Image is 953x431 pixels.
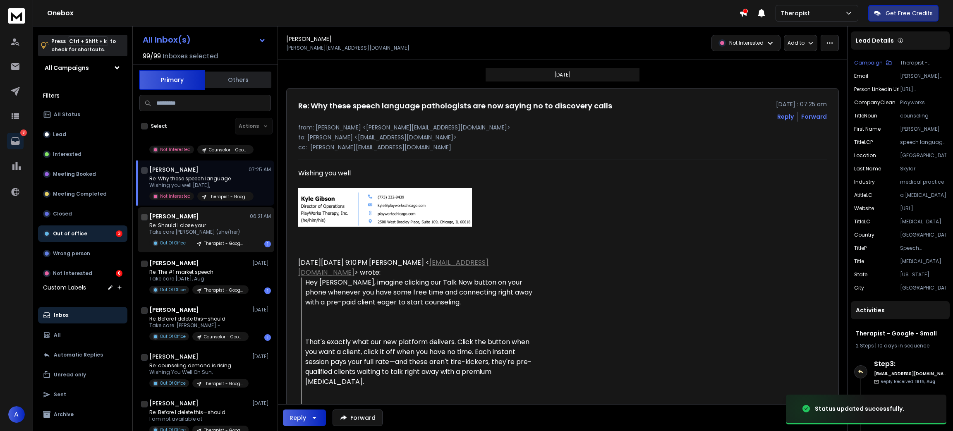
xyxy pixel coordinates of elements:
[900,86,946,93] p: [URL][DOMAIN_NAME]
[878,342,929,349] span: 10 days in sequence
[149,369,249,376] p: Wishing You Well On Sun,
[38,406,127,423] button: Archive
[149,316,249,322] p: Re: Before I delete this—should
[874,371,946,377] h6: [EMAIL_ADDRESS][DOMAIN_NAME]
[298,133,827,141] p: to: [PERSON_NAME] <[EMAIL_ADDRESS][DOMAIN_NAME]>
[8,406,25,423] button: A
[854,99,896,106] p: companyClean
[729,40,764,46] p: Not Interested
[886,9,933,17] p: Get Free Credits
[54,111,80,118] p: All Status
[283,409,326,426] button: Reply
[149,269,249,275] p: Re: The #1 market speech
[136,31,273,48] button: All Inbox(s)
[53,250,90,257] p: Wrong person
[53,131,66,138] p: Lead
[209,194,249,200] p: Therapist - Google - Small
[38,166,127,182] button: Meeting Booked
[149,322,249,329] p: Take care. [PERSON_NAME] -
[209,147,249,153] p: Counselor - Google - Large
[900,245,946,251] p: Speech Language Pathologists
[900,113,946,119] p: counseling
[54,411,74,418] p: Archive
[851,301,950,319] div: Activities
[776,100,827,108] p: [DATE] : 07:25 am
[250,213,271,220] p: 06:21 AM
[310,143,451,151] p: [PERSON_NAME][EMAIL_ADDRESS][DOMAIN_NAME]
[38,327,127,343] button: All
[53,230,87,237] p: Out of office
[149,409,249,416] p: Re: Before I delete this—should
[854,86,900,93] p: Person Linkedin Url
[881,378,935,385] p: Reply Received
[868,5,939,22] button: Get Free Credits
[20,129,27,136] p: 8
[149,229,249,235] p: Take care [PERSON_NAME] (she/her)
[160,333,186,340] p: Out Of Office
[204,240,244,247] p: Therapist - Google - Small
[333,409,383,426] button: Forward
[149,306,199,314] h1: [PERSON_NAME]
[205,71,271,89] button: Others
[298,123,827,132] p: from: [PERSON_NAME] <[PERSON_NAME][EMAIL_ADDRESS][DOMAIN_NAME]>
[900,218,946,225] p: [MEDICAL_DATA]
[160,146,191,153] p: Not Interested
[854,205,874,212] p: website
[149,362,249,369] p: Re: counseling demand is rising
[204,287,244,293] p: Therapist - Google - Large
[900,99,946,106] p: Playworks Therapy
[38,386,127,403] button: Sent
[149,259,199,267] h1: [PERSON_NAME]
[290,414,306,422] div: Reply
[38,206,127,222] button: Closed
[249,166,271,173] p: 07:25 AM
[160,193,191,199] p: Not Interested
[149,275,249,282] p: Take care [DATE], Aug
[38,90,127,101] h3: Filters
[68,36,108,46] span: Ctrl + Shift + k
[8,8,25,24] img: logo
[286,45,409,51] p: [PERSON_NAME][EMAIL_ADDRESS][DOMAIN_NAME]
[900,139,946,146] p: speech language pathologists
[854,271,867,278] p: State
[7,133,24,149] a: 8
[854,152,876,159] p: location
[38,225,127,242] button: Out of office3
[900,152,946,159] p: [GEOGRAPHIC_DATA]
[854,73,868,79] p: Email
[856,329,945,338] h1: Therapist - Google - Small
[252,306,271,313] p: [DATE]
[264,241,271,247] div: 1
[854,139,873,146] p: titleLCP
[116,270,122,277] div: 6
[38,60,127,76] button: All Campaigns
[143,36,191,44] h1: All Inbox(s)
[854,192,872,199] p: atitleLC
[47,8,739,18] h1: Onebox
[54,332,61,338] p: All
[264,334,271,341] div: 1
[900,271,946,278] p: [US_STATE]
[298,168,540,238] div: Wishing you well
[900,179,946,185] p: medical practice
[38,366,127,383] button: Unread only
[160,287,186,293] p: Out Of Office
[298,100,612,112] h1: Re: Why these speech language pathologists are now saying no to discovery calls
[777,113,794,121] button: Reply
[149,182,249,189] p: Wishing you well [DATE],
[149,212,199,220] h1: [PERSON_NAME]
[149,165,199,174] h1: [PERSON_NAME]
[854,165,881,172] p: Last Name
[53,191,107,197] p: Meeting Completed
[38,245,127,262] button: Wrong person
[854,285,864,291] p: City
[38,347,127,363] button: Automatic Replies
[815,405,904,413] div: Status updated successfully.
[54,352,103,358] p: Automatic Replies
[160,240,186,246] p: Out Of Office
[298,143,307,151] p: cc:
[53,151,81,158] p: Interested
[854,179,875,185] p: industry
